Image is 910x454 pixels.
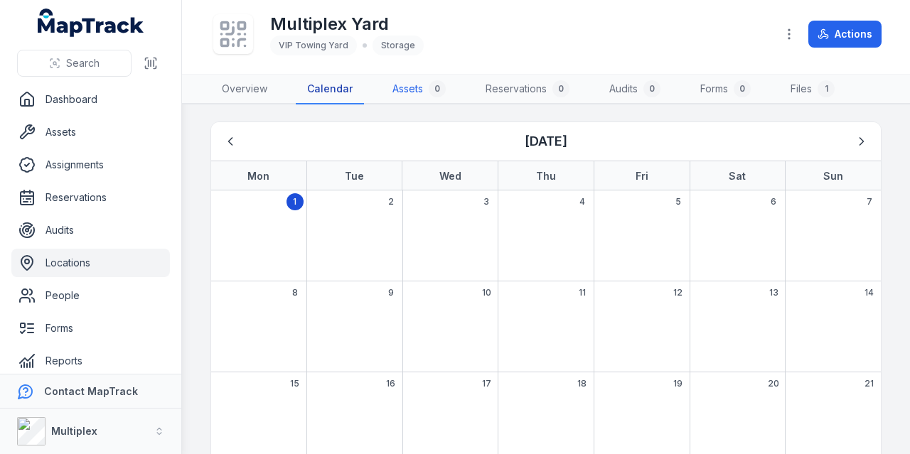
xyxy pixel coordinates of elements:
a: Assets0 [381,75,457,104]
span: 2 [388,196,394,207]
a: Reservations0 [474,75,581,104]
div: 1 [818,80,835,97]
span: 13 [769,287,778,298]
span: 10 [482,287,491,298]
strong: Sun [823,170,843,182]
h3: [DATE] [525,131,567,151]
button: Previous [217,128,244,155]
strong: Mon [247,170,269,182]
span: 21 [864,378,874,389]
a: Audits0 [598,75,672,104]
div: 0 [429,80,446,97]
span: Search [66,56,100,70]
span: 16 [386,378,395,389]
span: 19 [673,378,682,389]
span: VIP Towing Yard [279,40,348,50]
h1: Multiplex Yard [270,13,424,36]
button: Search [17,50,132,77]
span: 12 [673,287,682,298]
a: Files1 [779,75,846,104]
span: 18 [577,378,587,389]
span: 11 [579,287,586,298]
div: 0 [643,80,660,97]
span: 9 [388,287,394,298]
a: Reports [11,347,170,375]
a: Locations [11,249,170,277]
span: 5 [675,196,681,207]
a: Forms0 [689,75,762,104]
a: Audits [11,216,170,244]
strong: Fri [636,170,648,182]
a: Reservations [11,183,170,212]
a: Forms [11,314,170,342]
span: 8 [292,287,298,298]
button: Next [848,128,875,155]
div: 0 [552,80,569,97]
a: Calendar [296,75,364,104]
a: Assignments [11,151,170,179]
span: 17 [482,378,491,389]
span: 4 [579,196,585,207]
button: Actions [808,21,882,48]
span: 14 [864,287,874,298]
a: Assets [11,118,170,146]
div: Storage [373,36,424,55]
a: People [11,281,170,310]
strong: Tue [345,170,364,182]
strong: Multiplex [51,425,97,437]
span: 20 [768,378,779,389]
strong: Sat [729,170,746,182]
span: 3 [483,196,489,207]
a: Overview [210,75,279,104]
a: Dashboard [11,85,170,114]
strong: Contact MapTrack [44,385,138,397]
span: 6 [771,196,776,207]
span: 15 [290,378,299,389]
span: 7 [867,196,872,207]
a: MapTrack [38,9,144,37]
strong: Wed [439,170,461,182]
strong: Thu [536,170,556,182]
span: 1 [293,196,296,207]
div: 0 [734,80,751,97]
